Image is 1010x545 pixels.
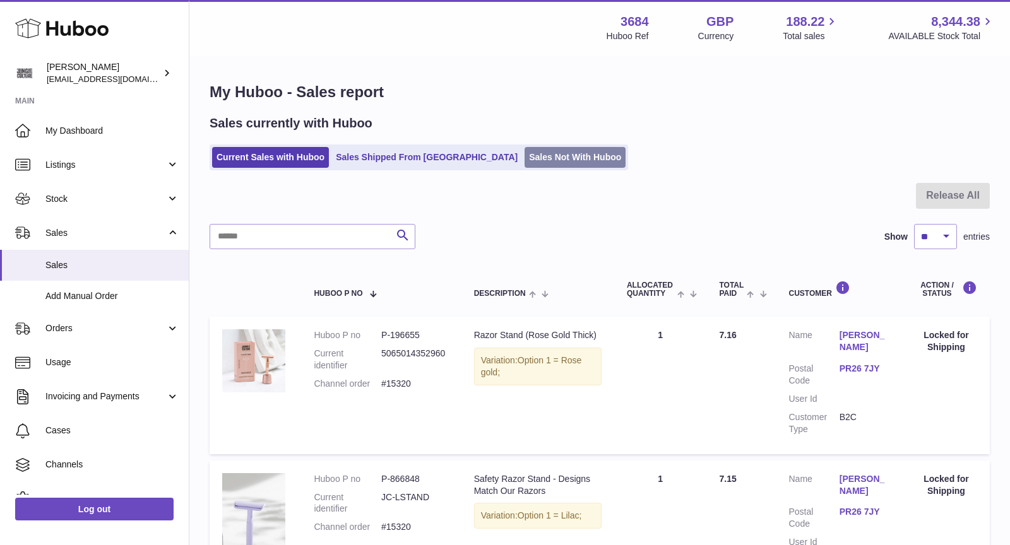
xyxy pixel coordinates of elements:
[15,64,34,83] img: theinternationalventure@gmail.com
[45,227,166,239] span: Sales
[210,115,372,132] h2: Sales currently with Huboo
[719,281,744,298] span: Total paid
[614,317,707,454] td: 1
[314,473,381,485] dt: Huboo P no
[45,159,166,171] span: Listings
[331,147,522,168] a: Sales Shipped From [GEOGRAPHIC_DATA]
[474,473,602,497] div: Safety Razor Stand - Designs Match Our Razors
[314,290,362,298] span: Huboo P no
[518,510,582,520] span: Option 1 = Lilac;
[474,290,526,298] span: Description
[47,74,186,84] span: [EMAIL_ADDRESS][DOMAIN_NAME]
[621,13,649,30] strong: 3684
[314,378,381,390] dt: Channel order
[381,521,449,533] dd: #15320
[45,125,179,137] span: My Dashboard
[627,281,674,298] span: ALLOCATED Quantity
[381,473,449,485] dd: P-866848
[789,329,840,356] dt: Name
[45,193,166,205] span: Stock
[719,330,736,340] span: 7.16
[786,13,824,30] span: 188.22
[783,30,839,42] span: Total sales
[783,13,839,42] a: 188.22 Total sales
[45,459,179,471] span: Channels
[963,231,990,243] span: entries
[789,363,840,387] dt: Postal Code
[607,30,649,42] div: Huboo Ref
[698,30,734,42] div: Currency
[840,329,890,353] a: [PERSON_NAME]
[915,329,977,353] div: Locked for Shipping
[931,13,980,30] span: 8,344.38
[314,329,381,341] dt: Huboo P no
[474,329,602,341] div: Razor Stand (Rose Gold Thick)
[789,506,840,530] dt: Postal Code
[381,329,449,341] dd: P-196655
[222,329,285,392] img: 36841753446511.jpg
[45,425,179,437] span: Cases
[888,30,995,42] span: AVAILABLE Stock Total
[314,491,381,515] dt: Current identifier
[314,348,381,372] dt: Current identifier
[840,473,890,497] a: [PERSON_NAME]
[45,290,179,302] span: Add Manual Order
[525,147,626,168] a: Sales Not With Huboo
[706,13,734,30] strong: GBP
[45,356,179,368] span: Usage
[212,147,329,168] a: Current Sales with Huboo
[314,521,381,533] dt: Channel order
[45,322,166,334] span: Orders
[381,491,449,515] dd: JC-LSTAND
[381,348,449,372] dd: 5065014352960
[840,506,890,518] a: PR26 7JY
[789,393,840,405] dt: User Id
[47,61,160,85] div: [PERSON_NAME]
[888,13,995,42] a: 8,344.38 AVAILABLE Stock Total
[884,231,908,243] label: Show
[789,473,840,500] dt: Name
[45,390,166,402] span: Invoicing and Payments
[45,259,179,271] span: Sales
[840,411,890,435] dd: B2C
[474,348,602,385] div: Variation:
[789,411,840,435] dt: Customer Type
[840,363,890,375] a: PR26 7JY
[474,503,602,529] div: Variation:
[789,281,890,298] div: Customer
[15,498,174,520] a: Log out
[719,474,736,484] span: 7.15
[481,355,582,377] span: Option 1 = Rose gold;
[915,281,977,298] div: Action / Status
[915,473,977,497] div: Locked for Shipping
[381,378,449,390] dd: #15320
[210,82,990,102] h1: My Huboo - Sales report
[45,493,179,505] span: Settings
